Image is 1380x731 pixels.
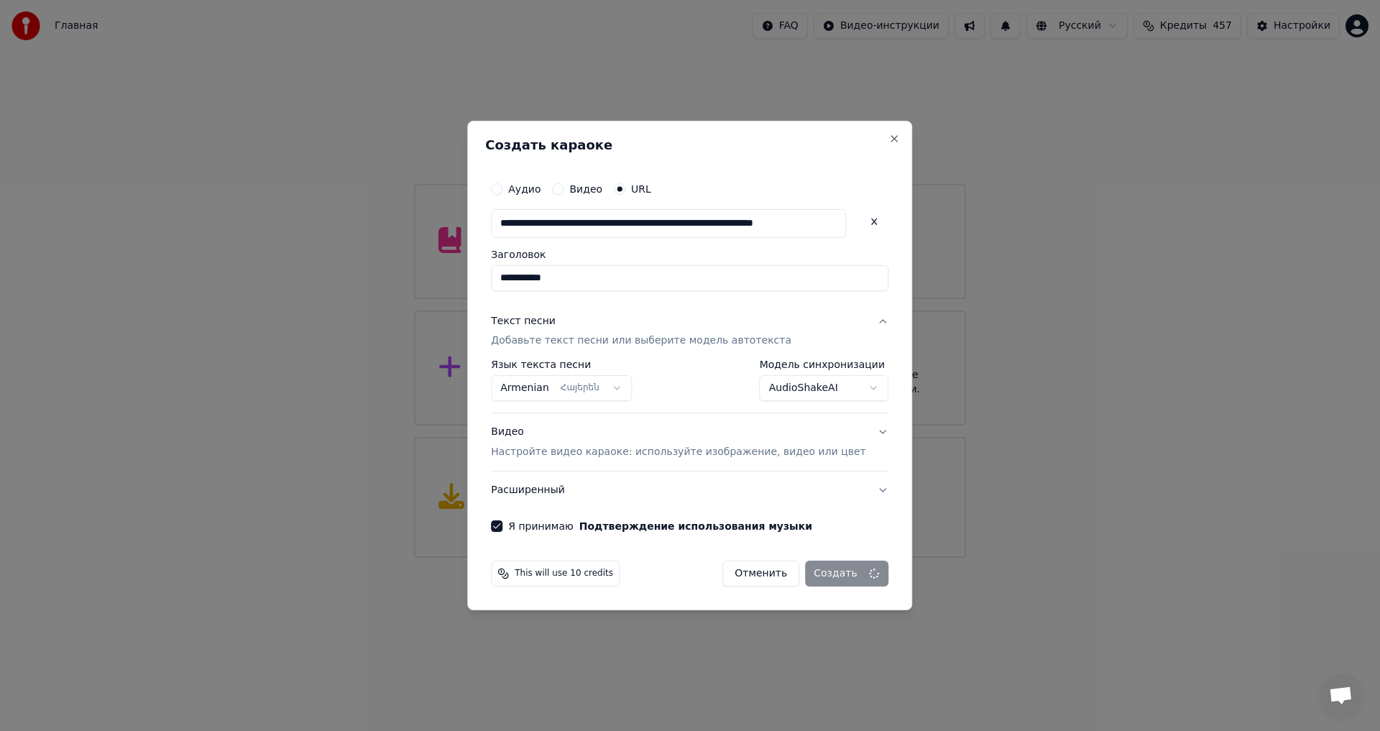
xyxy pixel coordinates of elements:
[631,184,651,194] label: URL
[491,360,888,413] div: Текст песниДобавьте текст песни или выберите модель автотекста
[579,521,812,531] button: Я принимаю
[491,445,865,459] p: Настройте видео караоке: используйте изображение, видео или цвет
[491,334,791,349] p: Добавьте текст песни или выберите модель автотекста
[515,568,613,579] span: This will use 10 credits
[722,561,799,587] button: Отменить
[491,472,888,509] button: Расширенный
[491,426,865,460] div: Видео
[760,360,889,370] label: Модель синхронизации
[569,184,602,194] label: Видео
[491,360,632,370] label: Язык текста песни
[491,249,888,259] label: Заголовок
[485,139,894,152] h2: Создать караоке
[508,184,540,194] label: Аудио
[491,303,888,360] button: Текст песниДобавьте текст песни или выберите модель автотекста
[491,414,888,472] button: ВидеоНастройте видео караоке: используйте изображение, видео или цвет
[491,314,556,328] div: Текст песни
[508,521,812,531] label: Я принимаю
